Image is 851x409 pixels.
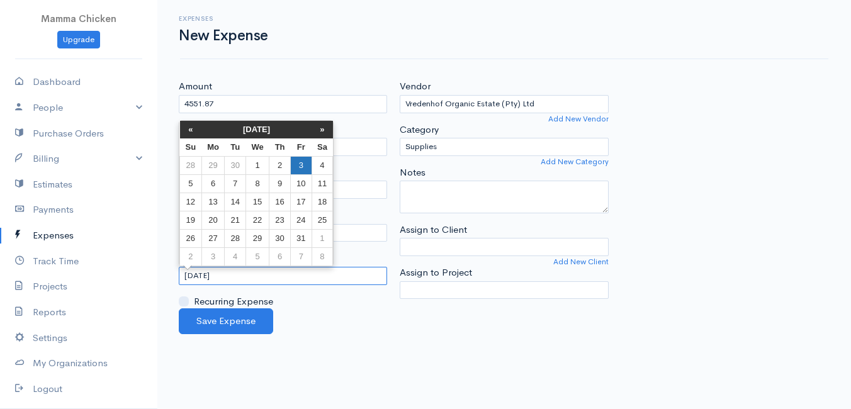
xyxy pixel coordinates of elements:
td: 8 [245,174,269,193]
td: 17 [291,193,312,211]
th: Tu [225,138,245,157]
td: 4 [225,247,245,266]
h1: New Expense [179,28,268,43]
td: 16 [269,193,291,211]
td: 12 [180,193,202,211]
td: 28 [225,229,245,247]
td: 19 [180,211,202,229]
th: » [312,121,333,138]
a: Upgrade [57,31,100,49]
th: Sa [312,138,333,157]
td: 4 [312,156,333,174]
button: Save Expense [179,308,273,334]
td: 3 [291,156,312,174]
th: Fr [291,138,312,157]
td: 13 [201,193,225,211]
td: 30 [269,229,291,247]
td: 5 [180,174,202,193]
td: 23 [269,211,291,229]
td: 30 [225,156,245,174]
th: [DATE] [201,121,312,138]
td: 10 [291,174,312,193]
td: 25 [312,211,333,229]
th: Su [180,138,202,157]
td: 26 [180,229,202,247]
td: 6 [201,174,225,193]
td: 29 [245,229,269,247]
td: 14 [225,193,245,211]
label: Vendor [400,79,431,94]
label: Assign to Client [400,223,467,237]
label: Amount [179,79,212,94]
td: 6 [269,247,291,266]
a: Add New Client [553,256,609,267]
td: 2 [180,247,202,266]
label: Notes [400,165,425,180]
a: Add New Vendor [548,113,609,125]
th: Th [269,138,291,157]
td: 1 [312,229,333,247]
td: 8 [312,247,333,266]
th: Mo [201,138,225,157]
th: We [245,138,269,157]
span: Mamma Chicken [41,13,116,25]
td: 21 [225,211,245,229]
td: 20 [201,211,225,229]
td: 9 [269,174,291,193]
td: 7 [291,247,312,266]
label: Recurring Expense [194,294,273,309]
td: 22 [245,211,269,229]
td: 3 [201,247,225,266]
h6: Expenses [179,15,268,22]
td: 1 [245,156,269,174]
td: 28 [180,156,202,174]
td: 7 [225,174,245,193]
td: 24 [291,211,312,229]
td: 31 [291,229,312,247]
td: 18 [312,193,333,211]
td: 27 [201,229,225,247]
td: 2 [269,156,291,174]
td: 15 [245,193,269,211]
label: Category [400,123,439,137]
label: Assign to Project [400,266,472,280]
th: « [180,121,202,138]
a: Add New Category [541,156,609,167]
td: 29 [201,156,225,174]
td: 5 [245,247,269,266]
td: 11 [312,174,333,193]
